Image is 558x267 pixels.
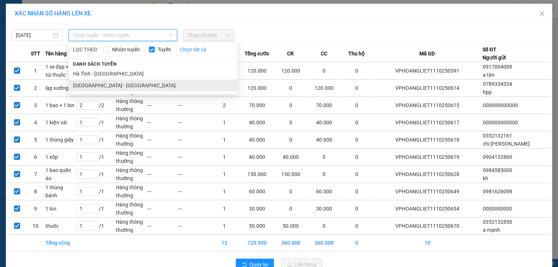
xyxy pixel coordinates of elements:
[26,149,45,166] td: 6
[240,80,274,97] td: 120.000
[178,183,209,200] td: ---
[45,166,76,183] td: 1 bao quần áo
[341,114,372,131] td: 0
[483,175,488,181] span: kh
[307,80,341,97] td: 120.000
[274,97,308,114] td: 0
[178,97,209,114] td: ---
[26,183,45,200] td: 8
[76,183,115,200] td: / 1
[147,217,178,235] td: ---
[482,45,506,62] div: Số ĐT Người gửi
[76,217,115,235] td: / 1
[178,217,209,235] td: ---
[187,30,230,41] span: Chọn chuyến
[26,131,45,149] td: 5
[73,30,173,41] span: Chọn tuyến - nhóm tuyến
[209,183,240,200] td: 1
[26,200,45,217] td: 9
[178,166,209,183] td: ---
[31,50,40,58] span: STT
[45,50,67,58] span: Tên hàng
[307,235,341,251] td: 360.000
[307,114,341,131] td: 40.000
[109,45,143,54] span: Nhóm tuyến
[45,149,76,166] td: 1 xốp
[147,166,178,183] td: ---
[147,97,178,114] td: ---
[45,131,76,149] td: 1 thùng giấy
[209,235,240,251] td: 12
[115,131,147,149] td: Hàng thông thường
[209,114,240,131] td: 1
[341,166,372,183] td: 0
[115,200,147,217] td: Hàng thông thường
[341,149,372,166] td: 0
[307,149,341,166] td: 0
[209,149,240,166] td: 1
[341,131,372,149] td: 0
[26,114,45,131] td: 4
[240,200,274,217] td: 30.000
[76,114,115,131] td: / 1
[483,102,518,108] span: 000000000000
[73,45,98,54] span: LỌC THEO
[274,114,308,131] td: 0
[240,114,274,131] td: 40.000
[240,149,274,166] td: 40.000
[245,50,269,58] span: Tổng cước
[341,80,372,97] td: 0
[372,149,482,166] td: VPHOANGLIET1110250619
[483,133,512,139] span: 0352132161
[178,114,209,131] td: ---
[240,235,274,251] td: 720.000
[209,166,240,183] td: 1
[26,97,45,114] td: 3
[45,235,76,251] td: Tổng cộng
[115,114,147,131] td: Hàng thông thường
[209,200,240,217] td: 1
[155,45,174,54] span: Tuyến
[483,72,495,78] span: a tân
[483,189,512,194] span: 0981626098
[274,131,308,149] td: 0
[483,167,512,173] span: 0984585000
[45,62,76,80] td: 1 xe đạp + 1 túi thuốc
[178,149,209,166] td: ---
[180,45,206,54] a: Chọn tất cả
[274,200,308,217] td: 0
[341,62,372,80] td: 0
[341,200,372,217] td: 0
[274,217,308,235] td: 50.000
[372,62,482,80] td: VPHOANGLIET1110250591
[307,62,341,80] td: 0
[15,10,91,17] span: XÁC NHẬN SỐ HÀNG LÊN XE
[115,183,147,200] td: Hàng thông thường
[483,206,512,212] span: 0000000000
[115,149,147,166] td: Hàng thông thường
[274,183,308,200] td: 0
[341,235,372,251] td: 0
[76,149,115,166] td: / 1
[26,80,45,97] td: 2
[240,183,274,200] td: 60.000
[372,183,482,200] td: VPHOANGLIET1110250649
[348,50,364,58] span: Thu hộ
[539,11,545,17] span: close
[69,68,237,80] li: Hà Tĩnh - [GEOGRAPHIC_DATA]
[372,114,482,131] td: VPHOANGLIET1110250617
[69,61,121,67] span: Danh sách tuyến
[307,131,341,149] td: 40.000
[372,235,482,251] td: 10
[341,97,372,114] td: 0
[372,200,482,217] td: VPHOANGLIET1110250654
[341,217,372,235] td: 0
[372,131,482,149] td: VPHOANGLIET1110250618
[209,131,240,149] td: 1
[483,89,492,95] span: hpp
[307,166,341,183] td: 0
[178,131,209,149] td: ---
[76,166,115,183] td: / 1
[147,131,178,149] td: ---
[115,217,147,235] td: Hàng thông thường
